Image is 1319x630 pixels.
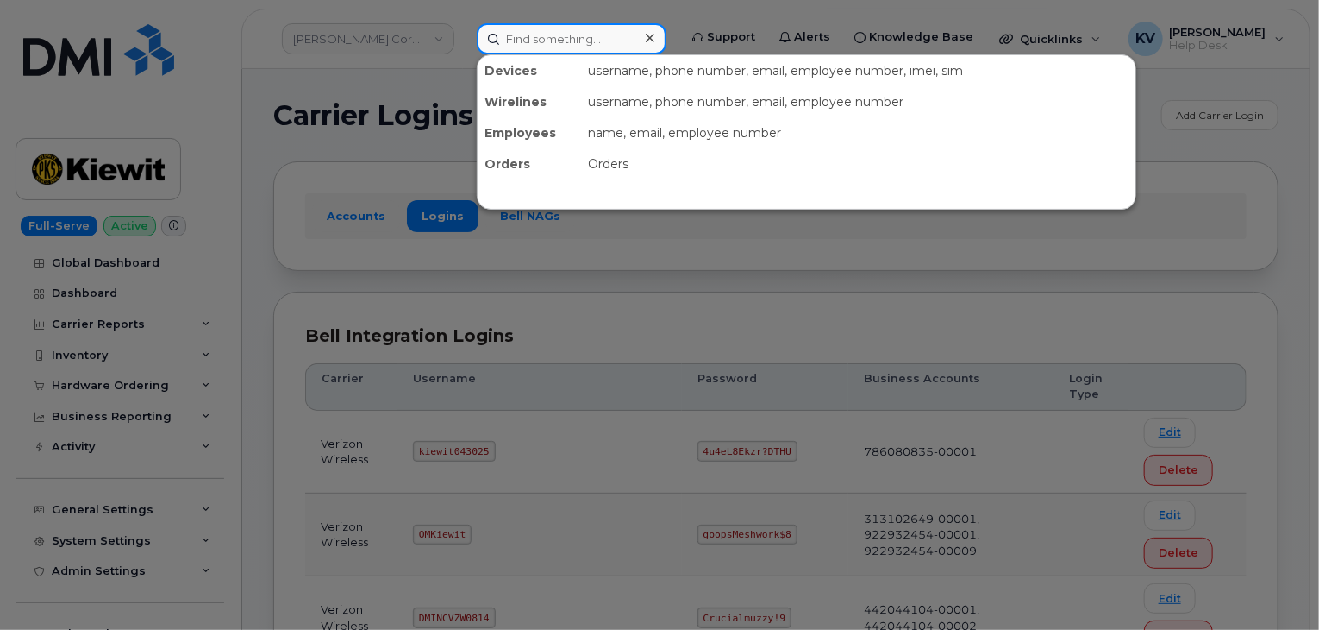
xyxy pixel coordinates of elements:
[581,55,1135,86] div: username, phone number, email, employee number, imei, sim
[478,117,581,148] div: Employees
[478,55,581,86] div: Devices
[1244,555,1306,617] iframe: Messenger Launcher
[581,148,1135,180] div: Orders
[478,86,581,117] div: Wirelines
[581,117,1135,148] div: name, email, employee number
[478,148,581,180] div: Orders
[581,86,1135,117] div: username, phone number, email, employee number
